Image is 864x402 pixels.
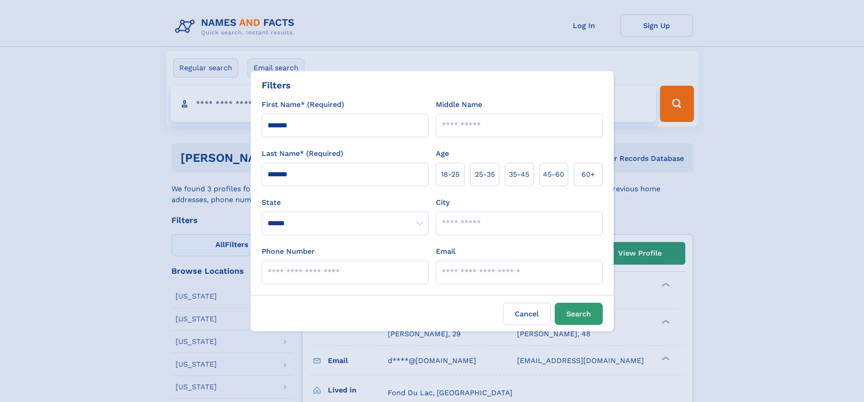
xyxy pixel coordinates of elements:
[262,148,343,159] label: Last Name* (Required)
[262,99,344,110] label: First Name* (Required)
[436,148,449,159] label: Age
[503,303,551,325] label: Cancel
[581,169,595,180] span: 60+
[262,246,315,257] label: Phone Number
[475,169,495,180] span: 25‑35
[543,169,564,180] span: 45‑60
[262,78,291,92] div: Filters
[262,197,429,208] label: State
[436,197,449,208] label: City
[441,169,459,180] span: 18‑25
[436,99,482,110] label: Middle Name
[509,169,529,180] span: 35‑45
[436,246,455,257] label: Email
[555,303,603,325] button: Search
